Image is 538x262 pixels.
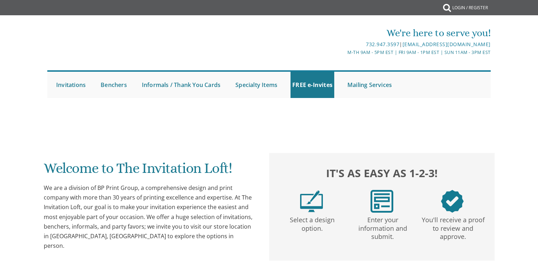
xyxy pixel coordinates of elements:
p: Select a design option. [278,213,346,233]
h2: It's as easy as 1-2-3! [276,165,488,181]
a: Invitations [54,72,87,98]
a: Informals / Thank You Cards [140,72,222,98]
img: step2.png [371,190,393,213]
a: Mailing Services [346,72,394,98]
img: step1.png [300,190,323,213]
img: step3.png [441,190,464,213]
a: 732.947.3597 [366,41,399,48]
div: M-Th 9am - 5pm EST | Fri 9am - 1pm EST | Sun 11am - 3pm EST [196,49,491,56]
div: | [196,40,491,49]
a: FREE e-Invites [291,72,334,98]
p: Enter your information and submit. [349,213,416,241]
div: We are a division of BP Print Group, a comprehensive design and print company with more than 30 y... [44,183,255,251]
p: You'll receive a proof to review and approve. [419,213,487,241]
a: Benchers [99,72,129,98]
a: Specialty Items [234,72,279,98]
h1: Welcome to The Invitation Loft! [44,160,255,181]
div: We're here to serve you! [196,26,491,40]
a: [EMAIL_ADDRESS][DOMAIN_NAME] [403,41,491,48]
